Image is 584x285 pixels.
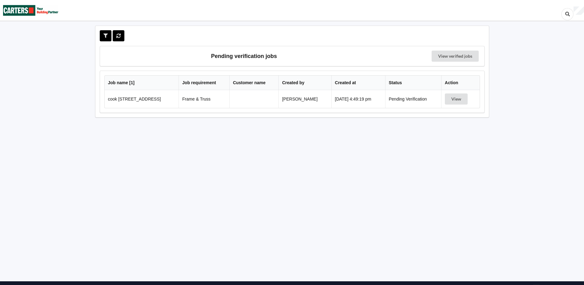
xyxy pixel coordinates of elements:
[105,90,179,108] td: cook [STREET_ADDRESS]
[574,6,584,15] div: User Profile
[385,76,441,90] th: Status
[179,90,229,108] td: Frame & Truss
[445,93,468,105] button: View
[3,0,58,20] img: Carters
[229,76,279,90] th: Customer name
[432,51,479,62] a: View verified jobs
[278,76,331,90] th: Created by
[104,51,384,62] h3: Pending verification jobs
[331,76,385,90] th: Created at
[278,90,331,108] td: [PERSON_NAME]
[441,76,480,90] th: Action
[385,90,441,108] td: Pending Verification
[331,90,385,108] td: [DATE] 4:49:19 pm
[445,97,469,101] a: View
[105,76,179,90] th: Job name [ 1 ]
[179,76,229,90] th: Job requirement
